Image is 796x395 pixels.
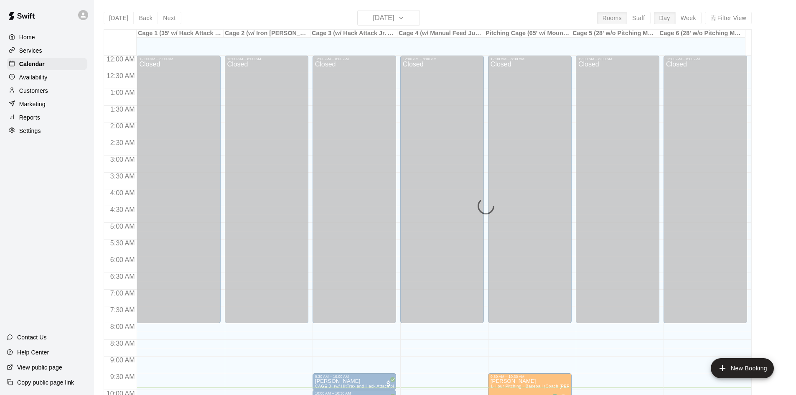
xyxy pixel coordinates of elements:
[397,30,484,38] div: Cage 4 (w/ Manual Feed Jugs Machine - Softball)
[7,98,87,110] a: Marketing
[108,256,137,263] span: 6:00 AM
[7,58,87,70] a: Calendar
[578,57,657,61] div: 12:00 AM – 8:00 AM
[17,363,62,372] p: View public page
[17,333,47,341] p: Contact Us
[108,273,137,280] span: 6:30 AM
[108,206,137,213] span: 4:30 AM
[104,56,137,63] span: 12:00 AM
[108,373,137,380] span: 9:30 AM
[108,340,137,347] span: 8:30 AM
[108,122,137,130] span: 2:00 AM
[658,30,745,38] div: Cage 6 (28' w/o Pitching Machine)
[491,61,569,326] div: Closed
[137,30,224,38] div: Cage 1 (35' w/ Hack Attack Manual Feed)
[310,30,397,38] div: Cage 3 (w/ Hack Attack Jr. Auto Feeder and HitTrax)
[227,57,306,61] div: 12:00 AM – 8:00 AM
[224,30,310,38] div: Cage 2 (w/ Iron [PERSON_NAME] Auto Feeder - Fastpitch Softball)
[108,290,137,297] span: 7:00 AM
[491,57,569,61] div: 12:00 AM – 8:00 AM
[108,173,137,180] span: 3:30 AM
[139,61,218,326] div: Closed
[7,31,87,43] a: Home
[666,61,745,326] div: Closed
[571,30,658,38] div: Cage 5 (28' w/o Pitching Machine)
[108,106,137,113] span: 1:30 AM
[491,384,598,389] span: 1-Hour Pitching - Baseball (Coach [PERSON_NAME])
[108,89,137,96] span: 1:00 AM
[400,56,484,323] div: 12:00 AM – 8:00 AM: Closed
[491,375,569,379] div: 9:30 AM – 10:30 AM
[19,113,40,122] p: Reports
[137,56,220,323] div: 12:00 AM – 8:00 AM: Closed
[19,73,48,82] p: Availability
[7,84,87,97] a: Customers
[403,61,481,326] div: Closed
[315,384,451,389] span: CAGE 3- (w/ HitTrax and Hack Attack pitching Machine)- BASEBALL
[225,56,308,323] div: 12:00 AM – 8:00 AM: Closed
[7,125,87,137] a: Settings
[19,46,42,55] p: Services
[108,223,137,230] span: 5:00 AM
[403,57,481,61] div: 12:00 AM – 8:00 AM
[384,380,393,388] span: All customers have paid
[17,348,49,357] p: Help Center
[576,56,659,323] div: 12:00 AM – 8:00 AM: Closed
[315,57,394,61] div: 12:00 AM – 8:00 AM
[313,373,396,390] div: 9:30 AM – 10:00 AM: Odes Robertson
[313,56,396,323] div: 12:00 AM – 8:00 AM: Closed
[19,33,35,41] p: Home
[7,111,87,124] a: Reports
[19,87,48,95] p: Customers
[488,56,572,323] div: 12:00 AM – 8:00 AM: Closed
[108,240,137,247] span: 5:30 AM
[108,306,137,313] span: 7:30 AM
[19,60,45,68] p: Calendar
[108,323,137,330] span: 8:00 AM
[7,71,87,84] a: Availability
[315,375,394,379] div: 9:30 AM – 10:00 AM
[7,44,87,57] a: Services
[108,139,137,146] span: 2:30 AM
[19,100,46,108] p: Marketing
[484,30,571,38] div: Pitching Cage (65' w/ Mound or Pitching Mat)
[108,156,137,163] span: 3:00 AM
[227,61,306,326] div: Closed
[578,61,657,326] div: Closed
[315,61,394,326] div: Closed
[19,127,41,135] p: Settings
[108,189,137,196] span: 4:00 AM
[666,57,745,61] div: 12:00 AM – 8:00 AM
[711,358,774,378] button: add
[139,57,218,61] div: 12:00 AM – 8:00 AM
[108,357,137,364] span: 9:00 AM
[664,56,747,323] div: 12:00 AM – 8:00 AM: Closed
[104,72,137,79] span: 12:30 AM
[17,378,74,387] p: Copy public page link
